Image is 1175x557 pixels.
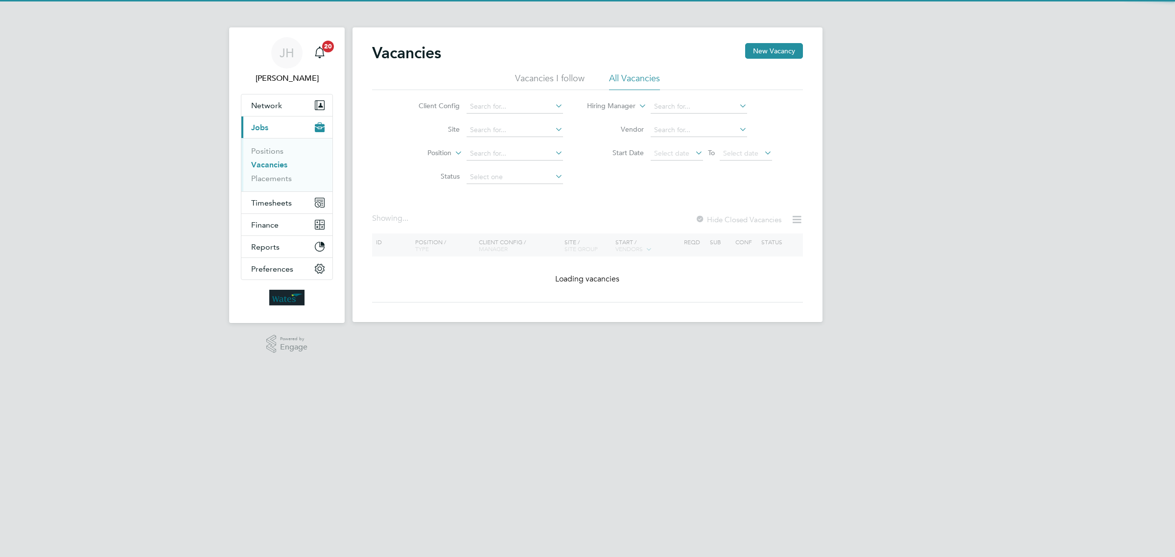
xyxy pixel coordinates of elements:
nav: Main navigation [229,27,345,323]
span: Jobs [251,123,268,132]
span: Timesheets [251,198,292,208]
span: Select date [654,149,689,158]
button: Network [241,94,332,116]
a: Powered byEngage [266,335,308,353]
button: Timesheets [241,192,332,213]
li: Vacancies I follow [515,72,585,90]
button: Jobs [241,116,332,138]
a: 20 [310,37,329,69]
span: Powered by [280,335,307,343]
label: Position [395,148,451,158]
span: Reports [251,242,280,252]
span: Network [251,101,282,110]
li: All Vacancies [609,72,660,90]
img: wates-logo-retina.png [269,290,305,305]
span: JH [280,46,294,59]
span: ... [402,213,408,223]
input: Select one [467,170,563,184]
h2: Vacancies [372,43,441,63]
span: Finance [251,220,279,230]
a: Placements [251,174,292,183]
label: Site [403,125,460,134]
input: Search for... [651,123,747,137]
a: JH[PERSON_NAME] [241,37,333,84]
input: Search for... [467,147,563,161]
input: Search for... [467,123,563,137]
input: Search for... [467,100,563,114]
span: To [705,146,718,159]
div: Showing [372,213,410,224]
a: Positions [251,146,283,156]
label: Hide Closed Vacancies [695,215,781,224]
span: Preferences [251,264,293,274]
a: Go to home page [241,290,333,305]
span: James Harding [241,72,333,84]
input: Search for... [651,100,747,114]
span: 20 [322,41,334,52]
label: Hiring Manager [579,101,635,111]
label: Status [403,172,460,181]
button: Preferences [241,258,332,279]
a: Vacancies [251,160,287,169]
div: Jobs [241,138,332,191]
button: Reports [241,236,332,257]
button: Finance [241,214,332,235]
span: Select date [723,149,758,158]
label: Vendor [587,125,644,134]
label: Client Config [403,101,460,110]
button: New Vacancy [745,43,803,59]
span: Engage [280,343,307,351]
label: Start Date [587,148,644,157]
